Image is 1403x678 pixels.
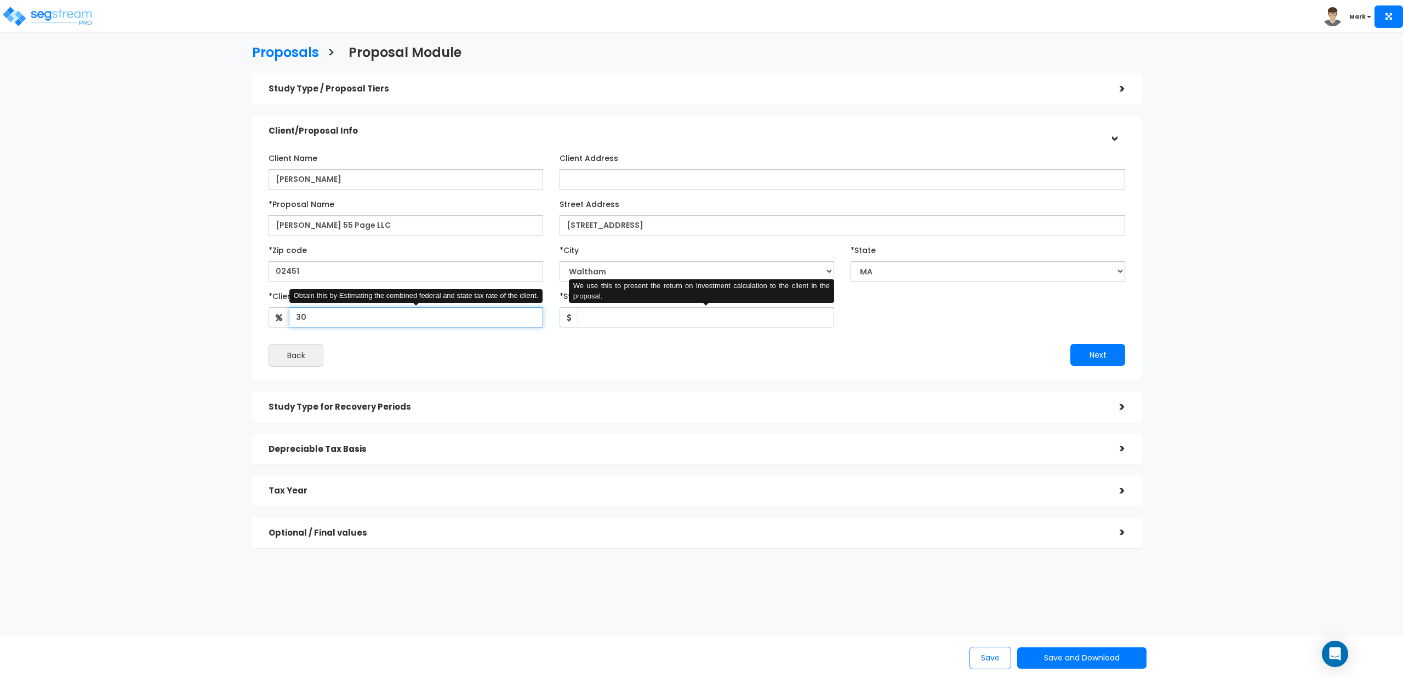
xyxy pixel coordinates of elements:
img: avatar.png [1323,7,1342,26]
button: Save and Download [1017,647,1147,669]
label: *State [851,241,876,256]
label: *Zip code [269,241,307,256]
h5: Optional / Final values [269,528,1103,538]
label: *City [560,241,579,256]
b: Mark [1349,13,1366,21]
label: Street Address [560,195,619,210]
img: logo_pro_r.png [2,5,95,27]
a: Proposals [244,35,319,68]
h5: Study Type for Recovery Periods [269,403,1103,412]
div: > [1105,120,1122,142]
div: > [1103,524,1125,541]
h5: Tax Year [269,486,1103,496]
div: Open Intercom Messenger [1322,641,1348,667]
h5: Depreciable Tax Basis [269,445,1103,454]
div: > [1103,440,1125,457]
a: Proposal Module [340,35,461,68]
div: > [1103,482,1125,499]
div: > [1103,399,1125,416]
h5: Client/Proposal Info [269,127,1103,136]
label: *Proposal Name [269,195,334,210]
div: > [1103,81,1125,97]
label: *Study Fee [560,287,602,302]
h3: > [327,45,335,62]
label: *Client Effective Tax Rate: [269,287,371,302]
div: Obtain this by Estimating the combined federal and state tax rate of the client. [289,289,543,303]
button: Next [1070,344,1125,366]
h5: Study Type / Proposal Tiers [269,84,1103,94]
label: Client Name [269,149,317,164]
label: Client Address [560,149,618,164]
button: Back [269,344,323,367]
div: We use this to present the return on investment calculation to the client in the proposal. [569,279,834,303]
button: Save [969,647,1011,669]
h3: Proposals [252,45,319,62]
h3: Proposal Module [349,45,461,62]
